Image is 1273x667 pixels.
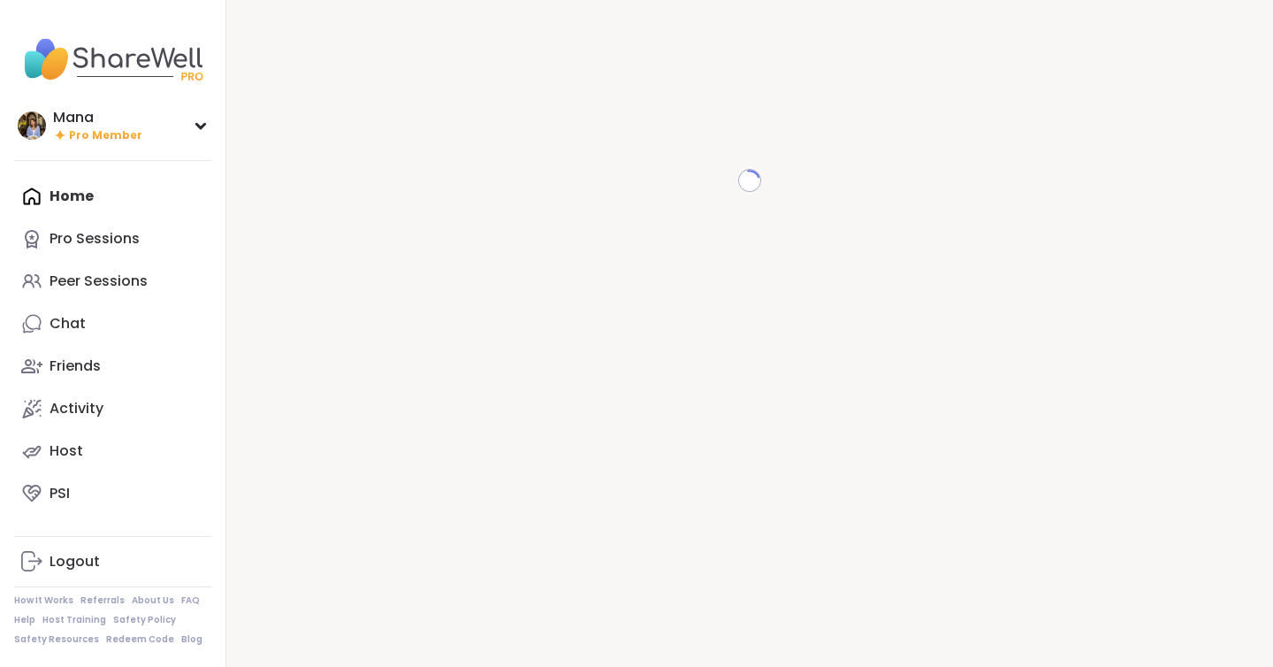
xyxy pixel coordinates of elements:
[132,594,174,607] a: About Us
[53,108,142,127] div: Mana
[42,614,106,626] a: Host Training
[14,218,211,260] a: Pro Sessions
[14,614,35,626] a: Help
[50,356,101,376] div: Friends
[50,441,83,461] div: Host
[50,229,140,249] div: Pro Sessions
[14,387,211,430] a: Activity
[113,614,176,626] a: Safety Policy
[14,594,73,607] a: How It Works
[50,552,100,571] div: Logout
[181,633,202,646] a: Blog
[80,594,125,607] a: Referrals
[50,484,70,503] div: PSI
[14,540,211,583] a: Logout
[14,345,211,387] a: Friends
[18,111,46,140] img: Mana
[69,128,142,143] span: Pro Member
[14,633,99,646] a: Safety Resources
[106,633,174,646] a: Redeem Code
[14,472,211,515] a: PSI
[14,28,211,90] img: ShareWell Nav Logo
[50,399,103,418] div: Activity
[14,303,211,345] a: Chat
[50,272,148,291] div: Peer Sessions
[181,594,200,607] a: FAQ
[14,430,211,472] a: Host
[50,314,86,333] div: Chat
[14,260,211,303] a: Peer Sessions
